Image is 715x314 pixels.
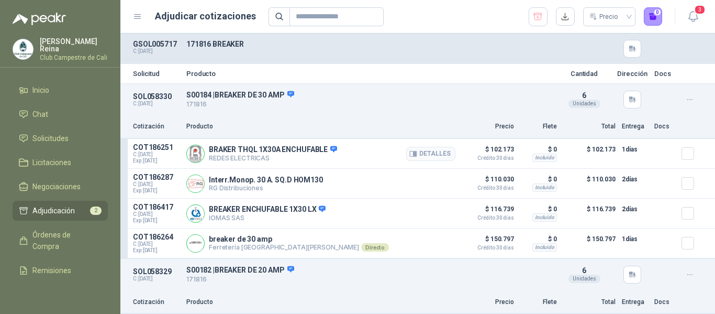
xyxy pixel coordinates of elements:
[133,101,180,107] p: C: [DATE]
[133,122,180,132] p: Cotización
[462,233,514,251] p: $ 150.797
[361,243,389,252] div: Directo
[654,70,675,77] p: Docs
[133,48,180,55] p: C: [DATE]
[462,156,514,161] span: Crédito 30 días
[32,84,49,96] span: Inicio
[186,122,455,132] p: Producto
[520,143,557,156] p: $ 0
[13,104,108,124] a: Chat
[133,218,180,224] span: Exp: [DATE]
[520,173,557,186] p: $ 0
[582,91,586,100] span: 6
[40,38,108,52] p: [PERSON_NAME] Reina
[209,243,389,252] p: Ferretería [GEOGRAPHIC_DATA][PERSON_NAME]
[13,39,33,59] img: Company Logo
[133,267,180,276] p: SOL058329
[568,100,600,108] div: Unidades
[462,245,514,251] span: Crédito 30 días
[568,275,600,283] div: Unidades
[186,275,552,285] p: 171816
[462,215,514,221] span: Crédito 30 días
[563,233,616,254] p: $ 150.797
[13,201,108,221] a: Adjudicación2
[520,233,557,245] p: $ 0
[644,7,663,26] button: 0
[13,128,108,148] a: Solicitudes
[187,145,204,163] img: Company Logo
[622,173,648,186] p: 2 días
[684,7,702,26] button: 3
[622,203,648,215] p: 2 días
[209,145,337,155] p: BRAKER THQL 1X30A ENCHUFABLE
[209,235,389,243] p: breaker de 30 amp
[32,157,71,168] span: Licitaciones
[133,70,180,77] p: Solicitud
[532,243,557,252] div: Incluido
[13,177,108,197] a: Negociaciones
[622,233,648,245] p: 1 días
[186,265,552,275] p: S00182 | BREAKER DE 20 AMP
[32,181,81,192] span: Negociaciones
[32,205,75,216] span: Adjudicación
[133,40,180,48] p: GSOL005717
[209,176,323,184] p: Interr.Monop. 30 A. SQ.D HOM130
[32,133,69,144] span: Solicitudes
[13,153,108,172] a: Licitaciones
[209,154,337,162] p: REDES ELECTRICAS
[563,143,616,164] p: $ 102.173
[563,297,616,307] p: Total
[462,173,514,191] p: $ 110.030
[654,122,675,132] p: Docs
[133,158,180,164] span: Exp: [DATE]
[133,247,180,254] span: Exp: [DATE]
[532,154,557,162] div: Incluido
[133,173,180,181] p: COT186287
[563,122,616,132] p: Total
[13,285,108,305] a: Configuración
[186,100,552,110] p: 171816
[133,241,180,247] span: C: [DATE]
[133,151,180,158] span: C: [DATE]
[617,70,648,77] p: Dirección
[13,13,66,25] img: Logo peakr
[32,229,98,252] span: Órdenes de Compra
[563,173,616,194] p: $ 110.030
[133,143,180,151] p: COT186251
[155,9,256,24] h1: Adjudicar cotizaciones
[186,70,552,77] p: Producto
[133,276,180,282] p: C: [DATE]
[462,186,514,191] span: Crédito 30 días
[520,297,557,307] p: Flete
[187,235,204,252] img: Company Logo
[520,203,557,215] p: $ 0
[589,9,620,25] div: Precio
[186,40,552,48] p: 171816 BREAKER
[694,5,706,15] span: 3
[558,70,610,77] p: Cantidad
[186,297,455,307] p: Producto
[90,207,102,215] span: 2
[133,203,180,211] p: COT186417
[532,183,557,192] div: Incluido
[622,122,648,132] p: Entrega
[133,211,180,218] span: C: [DATE]
[186,90,552,100] p: S00184 | BREAKER DE 30 AMP
[532,213,557,222] div: Incluido
[187,175,204,192] img: Company Logo
[133,233,180,241] p: COT186264
[209,205,326,214] p: BREAKER ENCHUFABLE 1X30 LX
[133,188,180,194] span: Exp: [DATE]
[13,225,108,256] a: Órdenes de Compra
[520,122,557,132] p: Flete
[563,203,616,224] p: $ 116.739
[622,297,648,307] p: Entrega
[133,181,180,188] span: C: [DATE]
[209,184,323,192] p: RG Distribuciones
[40,55,108,61] p: Club Campestre de Cali
[187,205,204,222] img: Company Logo
[582,266,586,275] span: 6
[133,297,180,307] p: Cotización
[654,297,675,307] p: Docs
[622,143,648,156] p: 1 días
